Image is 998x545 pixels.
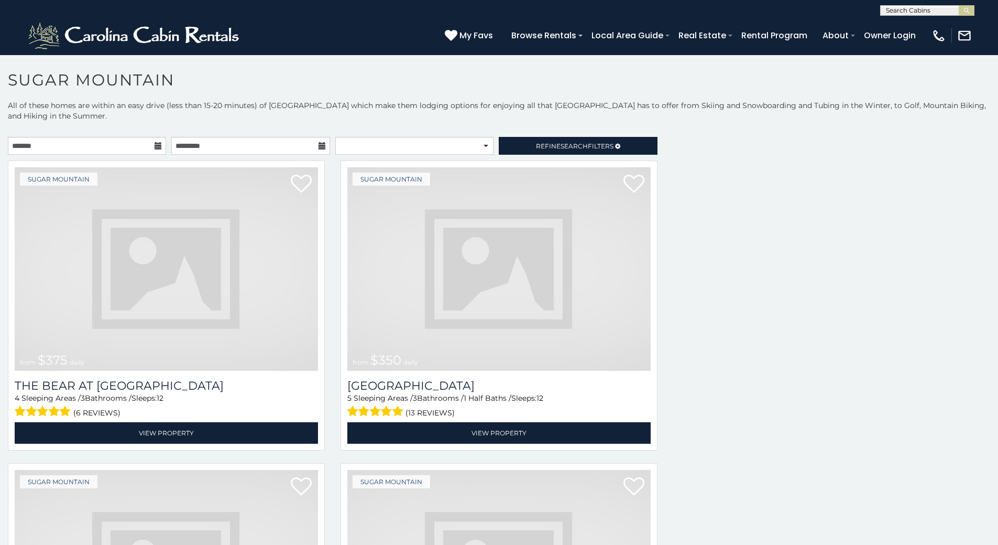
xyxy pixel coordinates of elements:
[370,352,401,368] span: $350
[347,167,651,371] a: from $350 daily
[957,28,972,43] img: mail-regular-white.png
[291,476,312,498] a: Add to favorites
[353,173,430,186] a: Sugar Mountain
[353,475,430,488] a: Sugar Mountain
[347,379,651,393] a: [GEOGRAPHIC_DATA]
[15,393,19,403] span: 4
[347,393,651,420] div: Sleeping Areas / Bathrooms / Sleeps:
[81,393,85,403] span: 3
[413,393,417,403] span: 3
[347,422,651,444] a: View Property
[405,406,455,420] span: (13 reviews)
[15,379,318,393] h3: The Bear At Sugar Mountain
[20,358,36,366] span: from
[38,352,68,368] span: $375
[673,26,731,45] a: Real Estate
[157,393,163,403] span: 12
[561,142,588,150] span: Search
[586,26,668,45] a: Local Area Guide
[499,137,657,155] a: RefineSearchFilters
[623,476,644,498] a: Add to favorites
[20,475,97,488] a: Sugar Mountain
[26,20,244,51] img: White-1-2.png
[506,26,582,45] a: Browse Rentals
[459,29,493,42] span: My Favs
[623,174,644,196] a: Add to favorites
[353,358,368,366] span: from
[445,29,496,42] a: My Favs
[15,167,318,371] img: dummy-image.jpg
[403,358,418,366] span: daily
[15,393,318,420] div: Sleeping Areas / Bathrooms / Sleeps:
[931,28,946,43] img: phone-regular-white.png
[15,167,318,371] a: from $375 daily
[73,406,120,420] span: (6 reviews)
[536,142,613,150] span: Refine Filters
[70,358,84,366] span: daily
[291,174,312,196] a: Add to favorites
[736,26,813,45] a: Rental Program
[347,393,352,403] span: 5
[347,379,651,393] h3: Grouse Moor Lodge
[464,393,511,403] span: 1 Half Baths /
[15,422,318,444] a: View Property
[859,26,921,45] a: Owner Login
[817,26,854,45] a: About
[536,393,543,403] span: 12
[20,173,97,186] a: Sugar Mountain
[347,167,651,371] img: dummy-image.jpg
[15,379,318,393] a: The Bear At [GEOGRAPHIC_DATA]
